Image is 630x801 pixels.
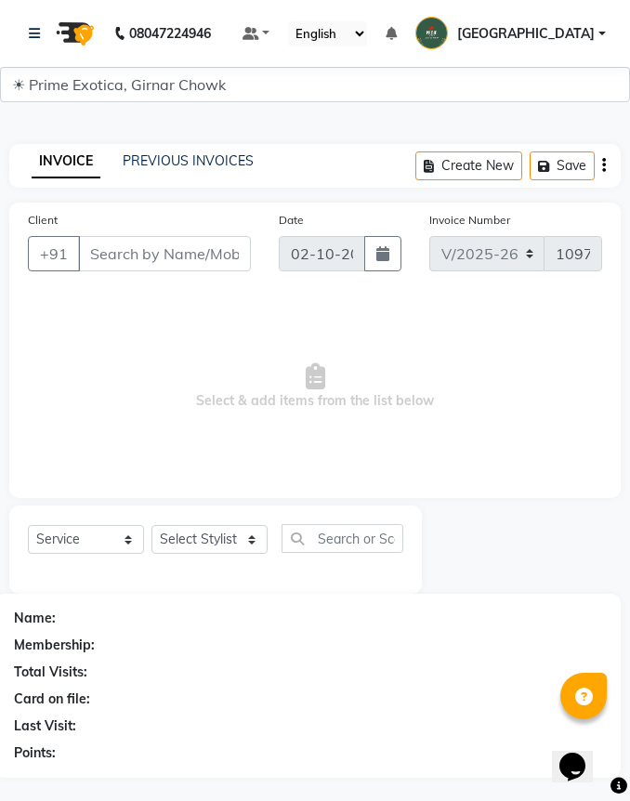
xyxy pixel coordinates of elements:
div: Total Visits: [14,663,87,682]
div: Membership: [14,636,95,655]
a: INVOICE [32,145,100,178]
input: Search by Name/Mobile/Email/Code [78,236,251,271]
input: Search or Scan [282,524,403,553]
div: Card on file: [14,689,90,709]
iframe: chat widget [552,727,611,782]
div: Points: [14,743,56,763]
img: Chandrapur [415,17,448,49]
label: Date [279,212,304,229]
button: +91 [28,236,80,271]
label: Invoice Number [429,212,510,229]
label: Client [28,212,58,229]
div: Name: [14,609,56,628]
button: Save [530,151,595,180]
span: Select & add items from the list below [28,294,602,479]
img: logo [47,7,99,59]
span: [GEOGRAPHIC_DATA] [457,24,595,44]
a: PREVIOUS INVOICES [123,152,254,169]
button: Create New [415,151,522,180]
b: 08047224946 [129,7,211,59]
div: Last Visit: [14,716,76,736]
